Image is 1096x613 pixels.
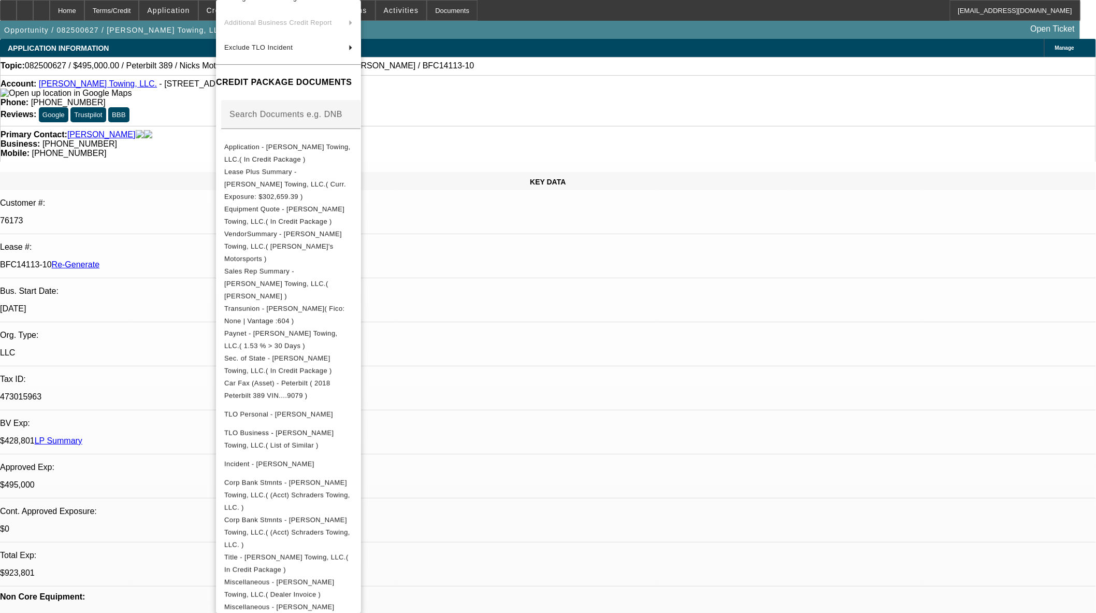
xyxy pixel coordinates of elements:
button: Sales Rep Summary - Schrader's Towing, LLC.( Seeley, Donald ) [216,265,361,303]
span: Exclude TLO Incident [224,44,293,51]
button: Corp Bank Stmnts - Schrader's Towing, LLC.( (Acct) Schraders Towing, LLC. ) [216,514,361,551]
button: TLO Personal - Schrader, Eddie [216,402,361,427]
span: Lease Plus Summary - [PERSON_NAME] Towing, LLC.( Curr. Exposure: $302,659.39 ) [224,168,346,201]
button: Lease Plus Summary - Schrader's Towing, LLC.( Curr. Exposure: $302,659.39 ) [216,166,361,203]
button: Application - Schrader's Towing, LLC.( In Credit Package ) [216,141,361,166]
span: Corp Bank Stmnts - [PERSON_NAME] Towing, LLC.( (Acct) Schraders Towing, LLC. ) [224,479,350,511]
button: VendorSummary - Schrader's Towing, LLC.( Nick's Motorsports ) [216,228,361,265]
button: Incident - Schrader, Eddie [216,452,361,477]
button: Sec. of State - Schrader's Towing, LLC.( In Credit Package ) [216,352,361,377]
span: Title - [PERSON_NAME] Towing, LLC.( In Credit Package ) [224,553,349,574]
button: Miscellaneous - Schrader's Towing, LLC.( Dealer Invoice ) [216,576,361,601]
h4: CREDIT PACKAGE DOCUMENTS [216,76,361,89]
span: Paynet - [PERSON_NAME] Towing, LLC.( 1.53 % > 30 Days ) [224,330,338,350]
button: Car Fax (Asset) - Peterbilt ( 2018 Peterbilt 389 VIN....9079 ) [216,377,361,402]
button: Title - Schrader's Towing, LLC.( In Credit Package ) [216,551,361,576]
span: VendorSummary - [PERSON_NAME] Towing, LLC.( [PERSON_NAME]'s Motorsports ) [224,230,342,263]
button: TLO Business - Schrader's Towing, LLC.( List of Similar ) [216,427,361,452]
span: Transunion - [PERSON_NAME]( Fico: None | Vantage :604 ) [224,305,345,325]
button: Transunion - Schrader, Eddie( Fico: None | Vantage :604 ) [216,303,361,327]
button: Corp Bank Stmnts - Schrader's Towing, LLC.( (Acct) Schraders Towing, LLC. ) [216,477,361,514]
span: Sec. of State - [PERSON_NAME] Towing, LLC.( In Credit Package ) [224,354,332,375]
span: TLO Business - [PERSON_NAME] Towing, LLC.( List of Similar ) [224,429,334,449]
span: Application - [PERSON_NAME] Towing, LLC.( In Credit Package ) [224,143,351,163]
span: Incident - [PERSON_NAME] [224,460,314,468]
span: Sales Rep Summary - [PERSON_NAME] Towing, LLC.( [PERSON_NAME] ) [224,267,328,300]
span: Car Fax (Asset) - Peterbilt ( 2018 Peterbilt 389 VIN....9079 ) [224,379,330,400]
span: Equipment Quote - [PERSON_NAME] Towing, LLC.( In Credit Package ) [224,205,344,225]
span: Corp Bank Stmnts - [PERSON_NAME] Towing, LLC.( (Acct) Schraders Towing, LLC. ) [224,516,350,549]
span: Miscellaneous - [PERSON_NAME] Towing, LLC.( Dealer Invoice ) [224,578,335,598]
button: Equipment Quote - Schrader's Towing, LLC.( In Credit Package ) [216,203,361,228]
span: TLO Personal - [PERSON_NAME] [224,410,333,418]
mat-label: Search Documents e.g. DNB [229,110,342,119]
button: Paynet - Schrader's Towing, LLC.( 1.53 % > 30 Days ) [216,327,361,352]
